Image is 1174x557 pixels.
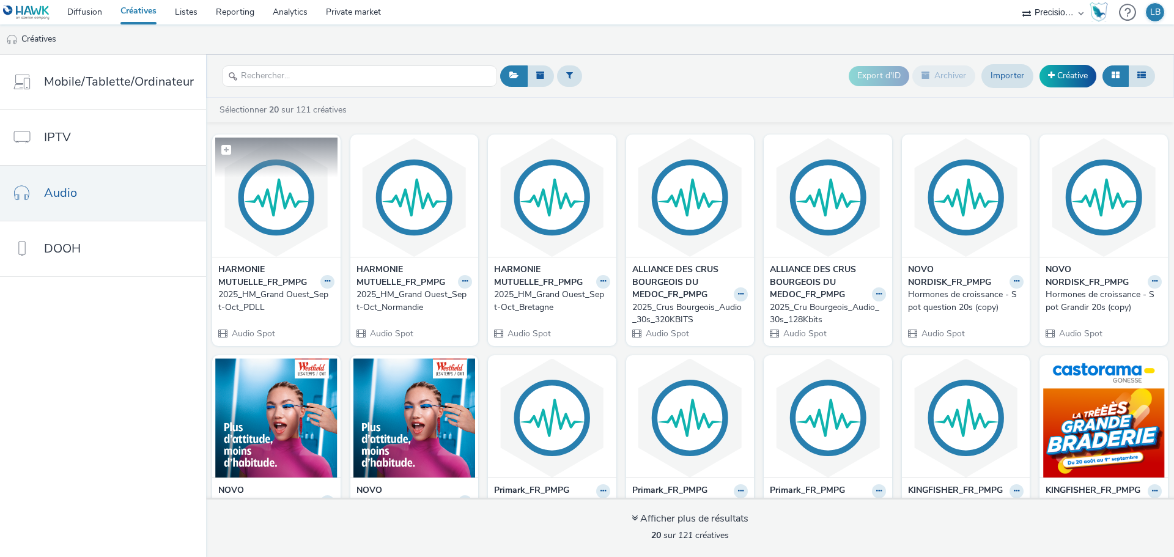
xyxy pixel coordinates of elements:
[908,289,1024,314] a: Hormones de croissance - Spot question 20s (copy)
[356,264,456,289] strong: HARMONIE MUTUELLE_FR_PMPG
[905,138,1027,257] img: Hormones de croissance - Spot question 20s (copy) visual
[632,301,744,326] div: 2025_Crus Bourgeois_Audio_30s_320KBITS
[353,358,476,478] img: Hormones de croissance - Spot question 20s visual
[981,64,1033,87] a: Importer
[1090,2,1113,22] a: Hawk Academy
[651,529,729,541] span: sur 121 créatives
[218,289,334,314] a: 2025_HM_Grand Ouest_Sept-Oct_PDLL
[767,138,889,257] img: 2025_Cru Bourgeois_Audio_30s_128Kbits visual
[491,138,613,257] img: 2025_HM_Grand Ouest_Sept-Oct_Bretagne visual
[494,289,605,314] div: 2025_HM_Grand Ouest_Sept-Oct_Bretagne
[770,301,881,326] div: 2025_Cru Bourgeois_Audio_30s_128Kbits
[849,66,909,86] button: Export d'ID
[770,484,845,498] strong: Primark_FR_PMPG
[356,484,456,509] strong: NOVO NORDISK_FR_PMPG
[1046,484,1140,498] strong: KINGFISHER_FR_PMPG
[491,358,613,478] img: 2025_Audio20s_Post-Ouverture Primark Caen visual
[629,358,751,478] img: 2025_Audio20s_Ouverture Primark Caen visual
[908,484,1003,498] strong: KINGFISHER_FR_PMPG
[231,328,275,339] span: Audio Spot
[912,65,975,86] button: Archiver
[1046,289,1162,314] a: Hormones de croissance - Spot Grandir 20s (copy)
[632,301,748,326] a: 2025_Crus Bourgeois_Audio_30s_320KBITS
[218,104,352,116] a: Sélectionner sur 121 créatives
[215,358,338,478] img: Hormones de croissance - Spot Grandir 20s visual
[44,240,81,257] span: DOOH
[767,358,889,478] img: 2025_Audio20s_Ouverture Primark Montpellier visual
[1090,2,1108,22] img: Hawk Academy
[218,484,317,509] strong: NOVO NORDISK_FR_PMPG
[908,264,1007,289] strong: NOVO NORDISK_FR_PMPG
[1128,65,1155,86] button: Liste
[44,73,194,90] span: Mobile/Tablette/Ordinateur
[1046,289,1157,314] div: Hormones de croissance - Spot Grandir 20s (copy)
[494,289,610,314] a: 2025_HM_Grand Ouest_Sept-Oct_Bretagne
[222,65,497,87] input: Rechercher...
[1046,264,1145,289] strong: NOVO NORDISK_FR_PMPG
[920,328,965,339] span: Audio Spot
[1058,328,1102,339] span: Audio Spot
[269,104,279,116] strong: 20
[215,138,338,257] img: 2025_HM_Grand Ouest_Sept-Oct_PDLL visual
[1039,65,1096,87] a: Créative
[1150,3,1161,21] div: LB
[770,264,869,301] strong: ALLIANCE DES CRUS BOURGEOIS DU MEDOC_FR_PMPG
[506,328,551,339] span: Audio Spot
[651,529,661,541] strong: 20
[44,128,71,146] span: IPTV
[353,138,476,257] img: 2025_HM_Grand Ouest_Sept-Oct_Normandie visual
[369,328,413,339] span: Audio Spot
[356,289,473,314] a: 2025_HM_Grand Ouest_Sept-Oct_Normandie
[908,289,1019,314] div: Hormones de croissance - Spot question 20s (copy)
[905,358,1027,478] img: AE_2025_KINGFISHER_FR_Castorama Gonesse_Créa_1 (copy) visual
[494,264,593,289] strong: HARMONIE MUTUELLE_FR_PMPG
[1102,65,1129,86] button: Grille
[1043,138,1165,257] img: Hormones de croissance - Spot Grandir 20s (copy) visual
[782,328,827,339] span: Audio Spot
[218,289,330,314] div: 2025_HM_Grand Ouest_Sept-Oct_PDLL
[3,5,50,20] img: undefined Logo
[632,512,748,526] div: Afficher plus de résultats
[1043,358,1165,478] img: AE_2025_KINGFISHER_FR_Castorama Gonesse_Créa_1 visual
[629,138,751,257] img: 2025_Crus Bourgeois_Audio_30s_320KBITS visual
[218,264,317,289] strong: HARMONIE MUTUELLE_FR_PMPG
[494,484,569,498] strong: Primark_FR_PMPG
[632,264,731,301] strong: ALLIANCE DES CRUS BOURGEOIS DU MEDOC_FR_PMPG
[644,328,689,339] span: Audio Spot
[356,289,468,314] div: 2025_HM_Grand Ouest_Sept-Oct_Normandie
[632,484,707,498] strong: Primark_FR_PMPG
[44,184,77,202] span: Audio
[770,301,886,326] a: 2025_Cru Bourgeois_Audio_30s_128Kbits
[6,34,18,46] img: audio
